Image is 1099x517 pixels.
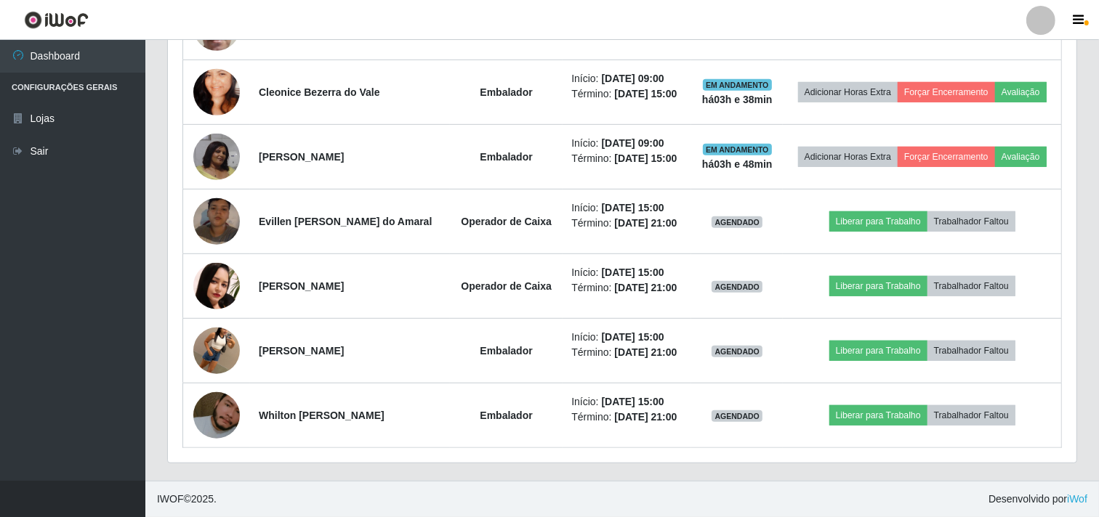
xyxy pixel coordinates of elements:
img: 1751338751212.jpeg [193,180,240,263]
strong: Whilton [PERSON_NAME] [259,410,385,421]
strong: Embalador [480,151,532,163]
img: 1757416244684.jpeg [193,374,240,457]
li: Início: [571,71,683,86]
img: 1753885080461.jpeg [193,263,240,309]
time: [DATE] 15:00 [614,88,677,99]
time: [DATE] 21:00 [614,346,677,358]
span: AGENDADO [712,216,762,228]
time: [DATE] 15:00 [614,152,677,164]
time: [DATE] 15:00 [602,331,664,343]
button: Forçar Encerramento [898,147,995,167]
time: [DATE] 15:00 [602,396,664,407]
span: Desenvolvido por [989,492,1087,507]
strong: [PERSON_NAME] [259,151,344,163]
strong: Embalador [480,86,532,98]
time: [DATE] 15:00 [602,266,664,278]
strong: [PERSON_NAME] [259,280,344,292]
button: Forçar Encerramento [898,82,995,102]
span: EM ANDAMENTO [703,79,772,91]
a: iWof [1067,493,1087,505]
span: AGENDADO [712,346,762,357]
button: Liberar para Trabalho [829,211,927,232]
time: [DATE] 09:00 [602,137,664,149]
strong: Embalador [480,410,532,421]
time: [DATE] 21:00 [614,282,677,293]
li: Término: [571,410,683,425]
li: Início: [571,330,683,345]
span: EM ANDAMENTO [703,144,772,155]
time: [DATE] 15:00 [602,202,664,213]
button: Trabalhador Faltou [927,211,1015,232]
time: [DATE] 21:00 [614,217,677,229]
button: Liberar para Trabalho [829,405,927,426]
li: Término: [571,216,683,231]
span: © 2025 . [157,492,217,507]
button: Trabalhador Faltou [927,276,1015,296]
img: 1751909123148.jpeg [193,309,240,392]
li: Início: [571,394,683,410]
strong: Evillen [PERSON_NAME] do Amaral [259,216,432,227]
li: Início: [571,200,683,216]
button: Trabalhador Faltou [927,405,1015,426]
span: IWOF [157,493,184,505]
time: [DATE] 09:00 [602,73,664,84]
li: Início: [571,136,683,151]
span: AGENDADO [712,281,762,293]
button: Liberar para Trabalho [829,276,927,296]
strong: Operador de Caixa [461,280,552,292]
button: Liberar para Trabalho [829,341,927,361]
strong: [PERSON_NAME] [259,345,344,357]
strong: Embalador [480,345,532,357]
img: 1755965630381.jpeg [193,134,240,180]
button: Adicionar Horas Extra [798,82,898,102]
button: Adicionar Horas Extra [798,147,898,167]
strong: há 03 h e 48 min [702,158,773,170]
li: Término: [571,151,683,166]
img: CoreUI Logo [24,11,89,29]
button: Trabalhador Faltou [927,341,1015,361]
strong: Operador de Caixa [461,216,552,227]
img: 1620185251285.jpeg [193,51,240,134]
time: [DATE] 21:00 [614,411,677,423]
li: Término: [571,86,683,102]
li: Término: [571,280,683,296]
strong: Cleonice Bezerra do Vale [259,86,380,98]
span: AGENDADO [712,410,762,422]
li: Término: [571,345,683,360]
strong: há 03 h e 38 min [702,94,773,105]
li: Início: [571,265,683,280]
button: Avaliação [995,147,1047,167]
button: Avaliação [995,82,1047,102]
